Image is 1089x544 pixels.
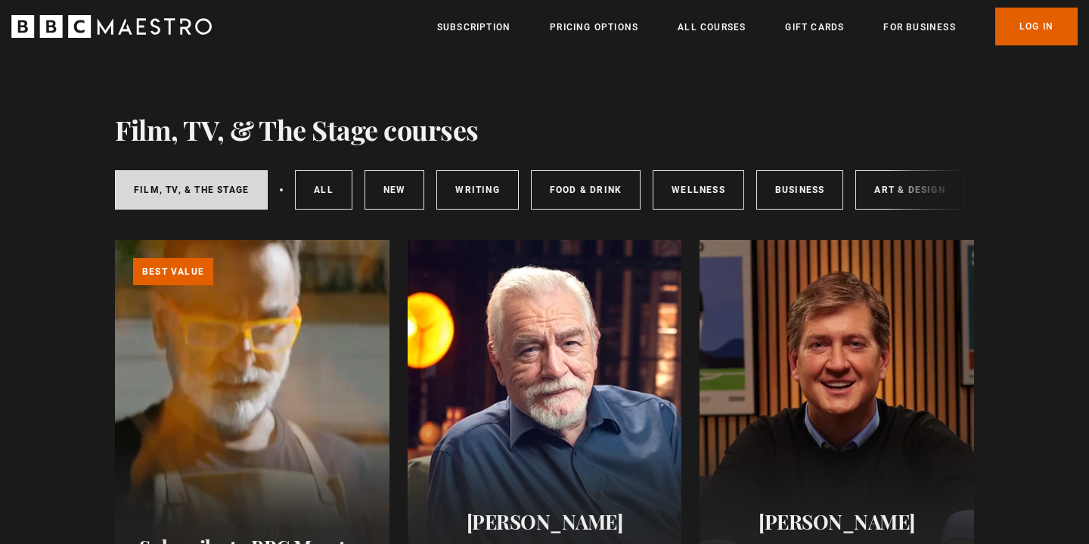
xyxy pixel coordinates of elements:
p: Best value [133,258,213,285]
h2: [PERSON_NAME] [718,510,956,533]
svg: BBC Maestro [11,15,212,38]
a: Wellness [653,170,744,210]
a: For business [883,20,955,35]
a: Art & Design [855,170,963,210]
a: Pricing Options [550,20,638,35]
h1: Film, TV, & The Stage courses [115,113,479,145]
a: Food & Drink [531,170,641,210]
a: Log In [995,8,1078,45]
a: Film, TV, & The Stage [115,170,268,210]
a: New [365,170,425,210]
a: All Courses [678,20,746,35]
a: Gift Cards [785,20,844,35]
h2: [PERSON_NAME] [426,510,664,533]
nav: Primary [437,8,1078,45]
a: Writing [436,170,518,210]
a: Subscription [437,20,510,35]
a: Business [756,170,844,210]
a: All [295,170,352,210]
